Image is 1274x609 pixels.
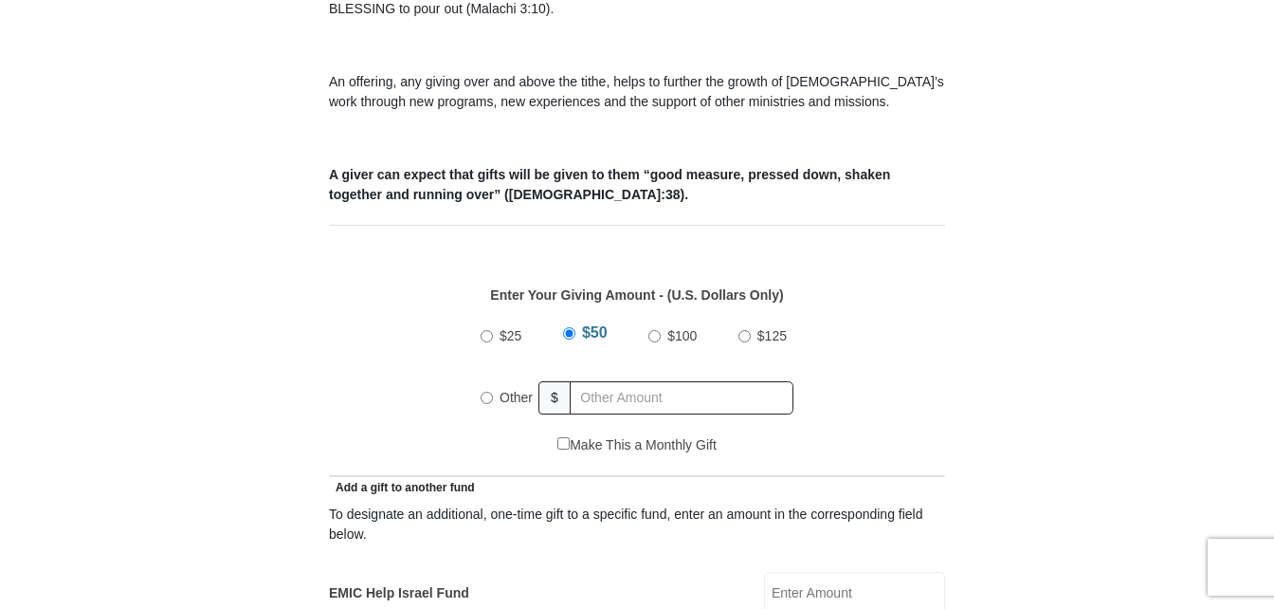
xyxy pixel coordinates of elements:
span: $25 [500,328,521,343]
span: $50 [582,324,608,341]
label: EMIC Help Israel Fund [329,583,469,603]
span: $125 [757,328,787,343]
span: $100 [667,328,697,343]
span: $ [538,381,571,415]
input: Other Amount [570,381,793,415]
span: Add a gift to another fund [329,481,475,494]
input: Make This a Monthly Gift [557,437,570,450]
strong: Enter Your Giving Amount - (U.S. Dollars Only) [490,287,783,303]
label: Make This a Monthly Gift [557,435,717,455]
div: To designate an additional, one-time gift to a specific fund, enter an amount in the correspondin... [329,505,945,544]
b: A giver can expect that gifts will be given to them “good measure, pressed down, shaken together ... [329,167,890,202]
span: Other [500,390,533,405]
p: An offering, any giving over and above the tithe, helps to further the growth of [DEMOGRAPHIC_DAT... [329,72,945,112]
